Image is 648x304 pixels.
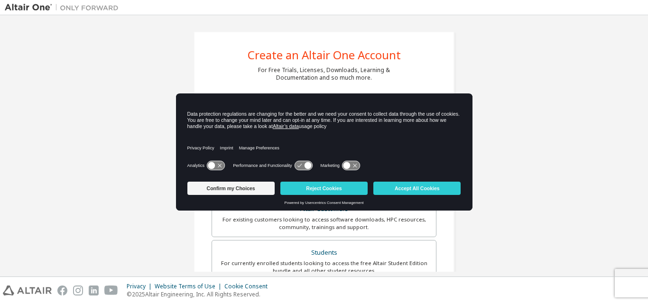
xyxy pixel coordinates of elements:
div: For currently enrolled students looking to access the free Altair Student Edition bundle and all ... [218,259,430,275]
div: For Free Trials, Licenses, Downloads, Learning & Documentation and so much more. [258,66,390,82]
img: linkedin.svg [89,286,99,295]
div: Privacy [127,283,155,290]
div: Students [218,246,430,259]
div: Website Terms of Use [155,283,224,290]
div: Create an Altair One Account [248,49,401,61]
div: For existing customers looking to access software downloads, HPC resources, community, trainings ... [218,216,430,231]
p: © 2025 Altair Engineering, Inc. All Rights Reserved. [127,290,273,298]
img: altair_logo.svg [3,286,52,295]
img: facebook.svg [57,286,67,295]
img: instagram.svg [73,286,83,295]
img: youtube.svg [104,286,118,295]
img: Altair One [5,3,123,12]
div: Cookie Consent [224,283,273,290]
